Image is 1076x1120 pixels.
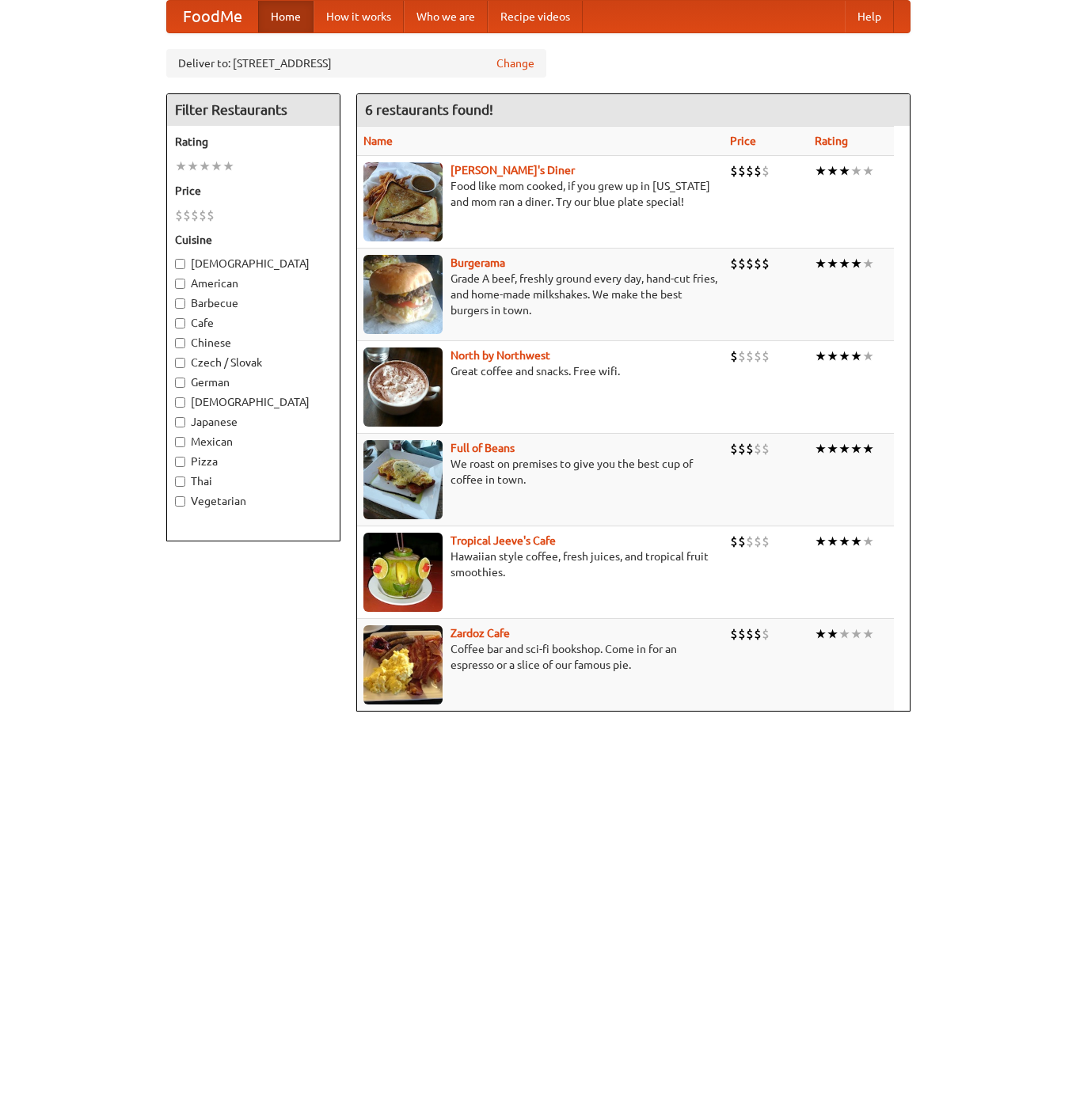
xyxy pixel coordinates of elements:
[838,625,850,643] li: ★
[746,533,754,550] li: $
[738,162,746,180] li: $
[363,533,443,612] img: jeeves.jpg
[175,259,185,269] input: [DEMOGRAPHIC_DATA]
[838,440,850,457] li: ★
[838,255,850,272] li: ★
[175,158,187,175] li: ★
[862,440,874,457] li: ★
[175,473,332,489] label: Thai
[314,1,404,32] a: How it works
[175,434,332,450] label: Mexican
[827,625,838,643] li: ★
[451,627,510,640] a: Zardoz Cafe
[496,55,534,71] a: Change
[746,255,754,272] li: $
[838,347,850,365] li: ★
[258,1,314,32] a: Home
[738,625,746,643] li: $
[827,440,838,457] li: ★
[175,454,332,469] label: Pizza
[175,414,332,430] label: Japanese
[827,533,838,550] li: ★
[730,162,738,180] li: $
[451,256,505,269] b: Burgerama
[175,256,332,271] label: [DEMOGRAPHIC_DATA]
[166,49,546,78] div: Deliver to: [STREET_ADDRESS]
[730,255,738,272] li: $
[451,349,550,362] b: North by Northwest
[175,275,332,291] label: American
[746,162,754,180] li: $
[404,1,488,32] a: Who we are
[175,338,185,348] input: Chinese
[754,162,762,180] li: $
[827,162,838,180] li: ★
[363,271,717,318] p: Grade A beef, freshly ground every day, hand-cut fries, and home-made milkshakes. We make the bes...
[175,183,332,199] h5: Price
[175,496,185,507] input: Vegetarian
[363,641,717,673] p: Coffee bar and sci-fi bookshop. Come in for an espresso or a slice of our famous pie.
[850,162,862,180] li: ★
[199,158,211,175] li: ★
[815,135,848,147] a: Rating
[762,625,770,643] li: $
[762,533,770,550] li: $
[862,162,874,180] li: ★
[850,625,862,643] li: ★
[862,255,874,272] li: ★
[730,625,738,643] li: $
[738,255,746,272] li: $
[183,207,191,224] li: $
[175,374,332,390] label: German
[167,1,258,32] a: FoodMe
[365,102,493,117] ng-pluralize: 6 restaurants found!
[175,358,185,368] input: Czech / Slovak
[815,625,827,643] li: ★
[827,347,838,365] li: ★
[363,347,443,427] img: north.jpg
[175,298,185,309] input: Barbecue
[730,135,756,147] a: Price
[363,440,443,519] img: beans.jpg
[738,440,746,457] li: $
[175,397,185,408] input: [DEMOGRAPHIC_DATA]
[175,437,185,447] input: Mexican
[175,378,185,388] input: German
[222,158,234,175] li: ★
[451,442,515,454] a: Full of Beans
[363,456,717,488] p: We roast on premises to give you the best cup of coffee in town.
[175,457,185,467] input: Pizza
[730,533,738,550] li: $
[488,1,583,32] a: Recipe videos
[175,134,332,150] h5: Rating
[730,347,738,365] li: $
[363,625,443,704] img: zardoz.jpg
[167,94,340,126] h4: Filter Restaurants
[211,158,222,175] li: ★
[175,493,332,509] label: Vegetarian
[191,207,199,224] li: $
[838,533,850,550] li: ★
[363,549,717,580] p: Hawaiian style coffee, fresh juices, and tropical fruit smoothies.
[754,440,762,457] li: $
[738,347,746,365] li: $
[363,162,443,241] img: sallys.jpg
[738,533,746,550] li: $
[730,440,738,457] li: $
[850,347,862,365] li: ★
[175,232,332,248] h5: Cuisine
[815,440,827,457] li: ★
[207,207,215,224] li: $
[762,255,770,272] li: $
[815,255,827,272] li: ★
[754,625,762,643] li: $
[175,335,332,351] label: Chinese
[754,255,762,272] li: $
[451,534,556,547] a: Tropical Jeeve's Cafe
[175,355,332,370] label: Czech / Slovak
[845,1,894,32] a: Help
[746,625,754,643] li: $
[451,164,575,177] b: [PERSON_NAME]'s Diner
[199,207,207,224] li: $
